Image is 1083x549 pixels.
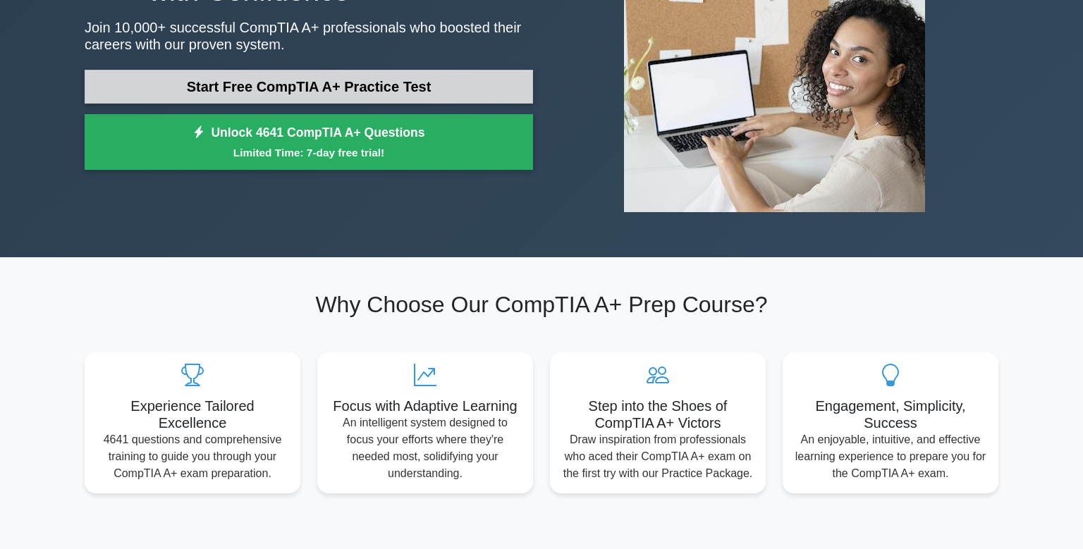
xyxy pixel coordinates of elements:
p: Draw inspiration from professionals who aced their CompTIA A+ exam on the first try with our Prac... [561,431,754,482]
h2: Why Choose Our CompTIA A+ Prep Course? [85,291,998,318]
p: 4641 questions and comprehensive training to guide you through your CompTIA A+ exam preparation. [96,431,289,482]
small: Limited Time: 7-day free trial! [102,144,515,161]
p: An enjoyable, intuitive, and effective learning experience to prepare you for the CompTIA A+ exam. [794,431,987,482]
h5: Engagement, Simplicity, Success [794,397,987,431]
p: Join 10,000+ successful CompTIA A+ professionals who boosted their careers with our proven system. [85,19,533,53]
a: Unlock 4641 CompTIA A+ QuestionsLimited Time: 7-day free trial! [85,114,533,171]
h5: Experience Tailored Excellence [96,397,289,431]
h5: Step into the Shoes of CompTIA A+ Victors [561,397,754,431]
h5: Focus with Adaptive Learning [329,397,522,414]
p: An intelligent system designed to focus your efforts where they're needed most, solidifying your ... [329,414,522,482]
a: Start Free CompTIA A+ Practice Test [85,70,533,104]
